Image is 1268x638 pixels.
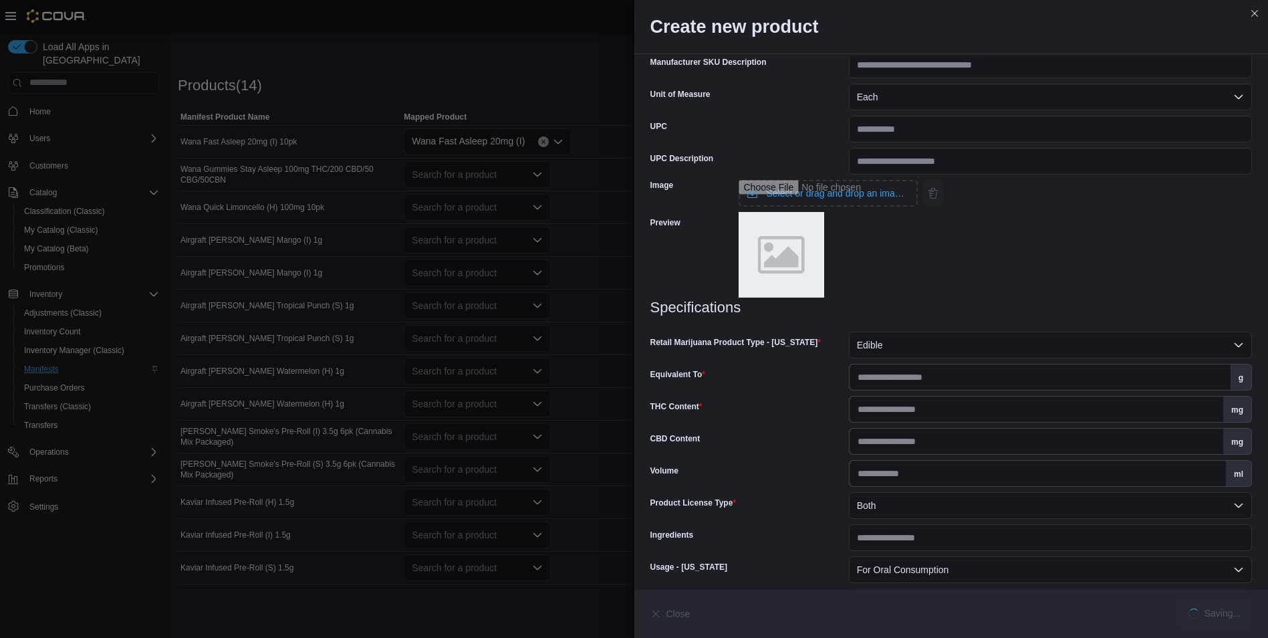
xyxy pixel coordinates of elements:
label: Usage - [US_STATE] [650,562,728,572]
input: Use aria labels when no actual label is in use [739,180,918,207]
label: Image [650,180,674,191]
label: Product License Type [650,498,736,508]
button: Edible [849,332,1252,358]
label: mg [1223,429,1251,454]
h3: Specifications [650,300,1253,316]
label: UPC [650,121,667,132]
span: Close [666,607,690,621]
label: Retail Marijuana Product Type - [US_STATE] [650,337,821,348]
button: Both [849,492,1252,519]
label: Preview [650,217,680,228]
button: Close [650,601,690,627]
label: ml [1226,461,1251,486]
h2: Create new product [650,16,1253,37]
label: mg [1223,397,1251,422]
label: UPC Description [650,153,714,164]
label: THC Content [650,401,703,412]
label: Ingredients [650,530,694,540]
span: Loading [1188,609,1199,619]
img: placeholder.png [739,212,824,298]
label: Unit of Measure [650,89,711,100]
label: Equivalent To [650,369,705,380]
label: Manufacturer SKU Description [650,57,767,68]
button: LoadingSaving... [1177,601,1252,627]
button: Each [849,84,1252,110]
label: CBD Content [650,433,701,444]
label: g [1231,364,1251,390]
div: Saving... [1204,609,1241,619]
button: For Oral Consumption [849,556,1252,583]
label: Volume [650,465,678,476]
button: Close this dialog [1247,5,1263,21]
